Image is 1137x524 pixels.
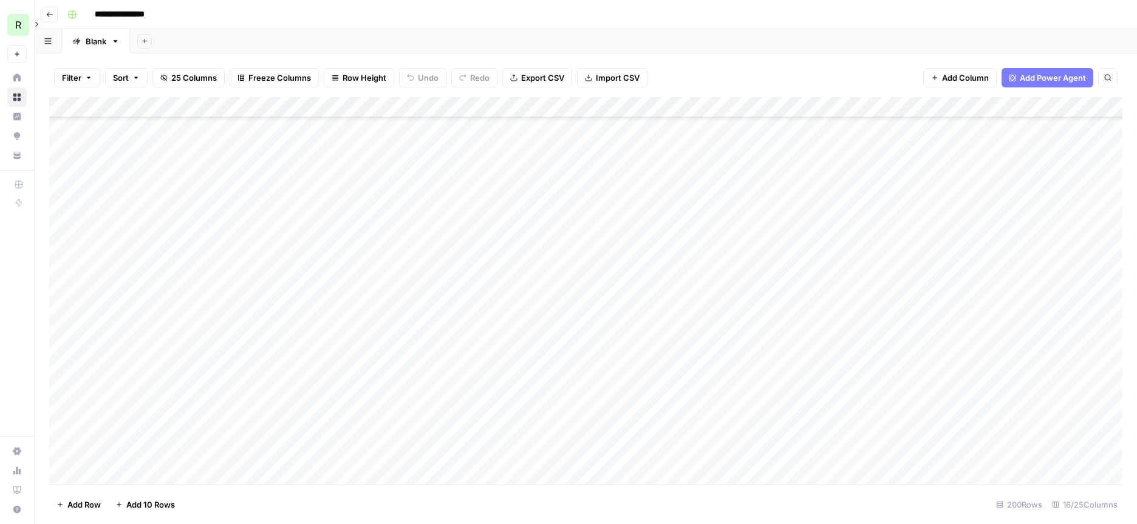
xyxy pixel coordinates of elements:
[105,68,148,87] button: Sort
[399,68,446,87] button: Undo
[54,68,100,87] button: Filter
[248,72,311,84] span: Freeze Columns
[108,495,182,514] button: Add 10 Rows
[942,72,989,84] span: Add Column
[86,35,106,47] div: Blank
[7,441,27,461] a: Settings
[152,68,225,87] button: 25 Columns
[502,68,572,87] button: Export CSV
[171,72,217,84] span: 25 Columns
[1002,68,1093,87] button: Add Power Agent
[15,18,21,32] span: R
[7,461,27,480] a: Usage
[7,68,27,87] a: Home
[521,72,564,84] span: Export CSV
[49,495,108,514] button: Add Row
[451,68,497,87] button: Redo
[230,68,319,87] button: Freeze Columns
[7,87,27,107] a: Browse
[7,480,27,500] a: Learning Hub
[418,72,439,84] span: Undo
[7,500,27,519] button: Help + Support
[470,72,490,84] span: Redo
[7,126,27,146] a: Opportunities
[7,107,27,126] a: Insights
[67,498,101,511] span: Add Row
[1020,72,1086,84] span: Add Power Agent
[343,72,386,84] span: Row Height
[324,68,394,87] button: Row Height
[113,72,129,84] span: Sort
[1047,495,1122,514] div: 16/25 Columns
[62,29,130,53] a: Blank
[923,68,997,87] button: Add Column
[596,72,640,84] span: Import CSV
[62,72,81,84] span: Filter
[126,498,175,511] span: Add 10 Rows
[7,146,27,165] a: Your Data
[7,10,27,40] button: Workspace: Re-Leased
[577,68,647,87] button: Import CSV
[991,495,1047,514] div: 200 Rows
